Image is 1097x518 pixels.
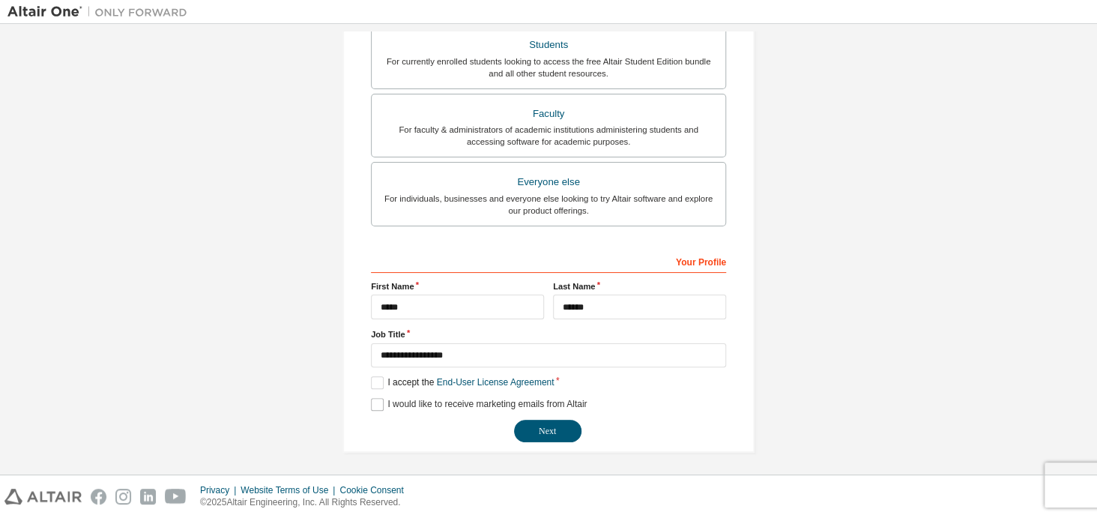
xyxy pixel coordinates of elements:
[514,420,581,442] button: Next
[381,55,716,79] div: For currently enrolled students looking to access the free Altair Student Edition bundle and all ...
[553,280,726,292] label: Last Name
[371,280,544,292] label: First Name
[381,103,716,124] div: Faculty
[200,484,241,496] div: Privacy
[339,484,412,496] div: Cookie Consent
[381,34,716,55] div: Students
[115,489,131,505] img: instagram.svg
[371,398,587,411] label: I would like to receive marketing emails from Altair
[381,124,716,148] div: For faculty & administrators of academic institutions administering students and accessing softwa...
[91,489,106,505] img: facebook.svg
[371,328,726,340] label: Job Title
[200,496,413,509] p: © 2025 Altair Engineering, Inc. All Rights Reserved.
[4,489,82,505] img: altair_logo.svg
[371,249,726,273] div: Your Profile
[381,193,716,217] div: For individuals, businesses and everyone else looking to try Altair software and explore our prod...
[381,172,716,193] div: Everyone else
[165,489,187,505] img: youtube.svg
[7,4,195,19] img: Altair One
[140,489,156,505] img: linkedin.svg
[241,484,339,496] div: Website Terms of Use
[371,376,554,389] label: I accept the
[437,377,554,388] a: End-User License Agreement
